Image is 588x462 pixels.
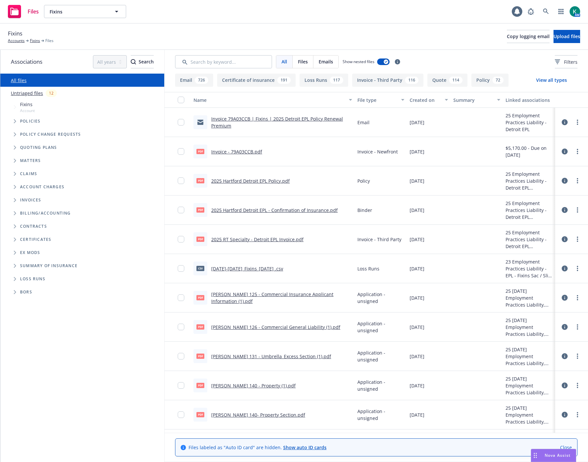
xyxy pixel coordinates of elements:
[178,411,184,418] input: Toggle Row Selected
[189,444,327,451] span: Files labeled as "Auto ID card" are hidden.
[178,148,184,155] input: Toggle Row Selected
[11,58,42,66] span: Associations
[178,265,184,272] input: Toggle Row Selected
[410,411,424,418] span: [DATE]
[357,97,397,104] div: File type
[506,258,553,279] div: 23 Employment Practices Liability - EPL - Fixins Sac / Slim & [PERSON_NAME]'s
[357,236,401,243] span: Invoice - Third Party
[410,265,424,272] span: [DATE]
[449,77,463,84] div: 114
[574,381,581,389] a: more
[5,2,41,21] a: Files
[178,236,184,243] input: Toggle Row Selected
[506,317,553,337] div: 25 [DATE] Employment Practices Liability, Excess Liability, Commercial Package Renewal
[574,294,581,302] a: more
[196,295,204,300] span: pdf
[357,148,398,155] span: Invoice - Newfront
[410,294,424,301] span: [DATE]
[131,59,136,64] svg: Search
[554,33,580,39] span: Upload files
[531,449,576,462] button: Nova Assist
[196,149,204,154] span: pdf
[20,277,45,281] span: Loss Runs
[211,291,333,304] a: [PERSON_NAME] 125 - Commercial Insurance Applicant Information (1).pdf
[175,55,272,68] input: Search by keyword...
[357,349,404,363] span: Application - unsigned
[195,77,208,84] div: 726
[574,352,581,360] a: more
[410,119,424,126] span: [DATE]
[20,211,71,215] span: Billing/Accounting
[357,408,404,422] span: Application - unsigned
[471,74,509,87] button: Policy
[355,92,407,108] button: File type
[506,200,553,220] div: 25 Employment Practices Liability - Detroit EPL
[357,177,370,184] span: Policy
[0,207,164,299] div: Folder Tree Example
[178,382,184,389] input: Toggle Row Selected
[211,116,343,129] a: Invoice 79A03CCB | Fixins | 2025 Detroit EPL Policy Renewal Premium
[574,148,581,155] a: more
[357,379,404,392] span: Application - unsigned
[427,74,467,87] button: Quote
[407,92,451,108] button: Created on
[211,207,338,213] a: 2025 Hartford Detroit EPL - Confirmation of Insurance.pdf
[20,172,37,176] span: Claims
[526,74,577,87] button: View all types
[507,30,550,43] button: Copy logging email
[343,59,374,64] span: Show nested files
[574,118,581,126] a: more
[300,74,348,87] button: Loss Runs
[45,38,54,44] span: Files
[178,294,184,301] input: Toggle Row Selected
[131,55,154,68] button: SearchSearch
[30,38,40,44] a: Fixins
[217,74,296,87] button: Certificate of insurance
[20,198,41,202] span: Invoices
[453,97,493,104] div: Summary
[545,452,571,458] span: Nova Assist
[20,132,81,136] span: Policy change requests
[20,108,35,113] span: Account
[196,412,204,417] span: pdf
[175,74,213,87] button: Email
[46,89,57,97] div: 12
[555,55,577,68] button: Filters
[196,178,204,183] span: pdf
[44,5,126,18] button: Fixins
[554,5,568,18] a: Switch app
[410,148,424,155] span: [DATE]
[178,207,184,213] input: Toggle Row Selected
[410,382,424,389] span: [DATE]
[574,206,581,214] a: more
[506,375,553,396] div: 25 [DATE] Employment Practices Liability, Excess Liability, Commercial Package Renewal
[196,237,204,242] span: pdf
[211,412,305,418] a: [PERSON_NAME] 140- Property Section.pdf
[0,100,164,207] div: Tree Example
[20,224,47,228] span: Contracts
[191,92,355,108] button: Name
[410,324,424,331] span: [DATE]
[410,177,424,184] span: [DATE]
[574,323,581,331] a: more
[506,346,553,367] div: 25 [DATE] Employment Practices Liability, Excess Liability, Commercial Package Renewal
[20,264,78,268] span: Summary of insurance
[211,353,331,359] a: [PERSON_NAME] 131 - Umbrella_Excess Section (1).pdf
[574,265,581,272] a: more
[555,58,577,65] span: Filters
[357,265,379,272] span: Loss Runs
[574,177,581,185] a: more
[196,266,204,271] span: csv
[20,251,40,255] span: Ex Mods
[330,77,343,84] div: 117
[319,58,333,65] span: Emails
[410,236,424,243] span: [DATE]
[298,58,308,65] span: Files
[506,145,553,158] div: $5,170.00 - Due on [DATE]
[131,56,154,68] div: Search
[20,185,64,189] span: Account charges
[20,238,51,242] span: Certificates
[196,207,204,212] span: pdf
[451,92,503,108] button: Summary
[405,77,418,84] div: 116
